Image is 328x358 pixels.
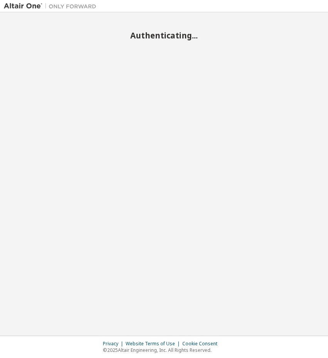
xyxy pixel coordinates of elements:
img: Altair One [4,2,100,10]
div: Website Terms of Use [126,341,182,347]
h2: Authenticating... [4,30,324,40]
div: Cookie Consent [182,341,222,347]
div: Privacy [103,341,126,347]
p: © 2025 Altair Engineering, Inc. All Rights Reserved. [103,347,222,353]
